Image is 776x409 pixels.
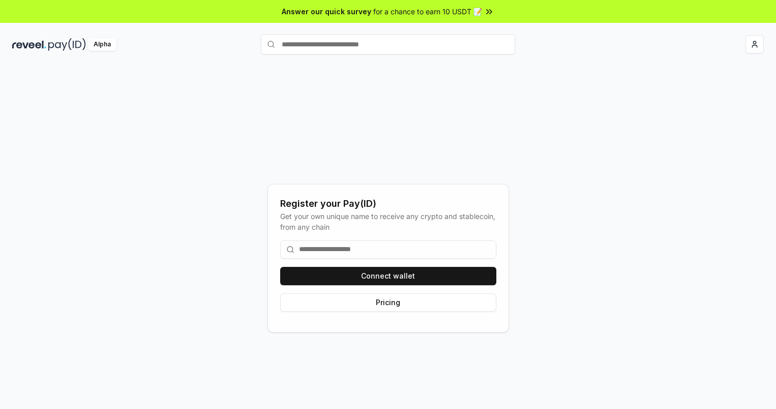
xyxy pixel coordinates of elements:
span: for a chance to earn 10 USDT 📝 [373,6,482,17]
button: Pricing [280,293,496,312]
div: Alpha [88,38,116,51]
div: Get your own unique name to receive any crypto and stablecoin, from any chain [280,211,496,232]
img: pay_id [48,38,86,51]
img: reveel_dark [12,38,46,51]
button: Connect wallet [280,267,496,285]
div: Register your Pay(ID) [280,197,496,211]
span: Answer our quick survey [282,6,371,17]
